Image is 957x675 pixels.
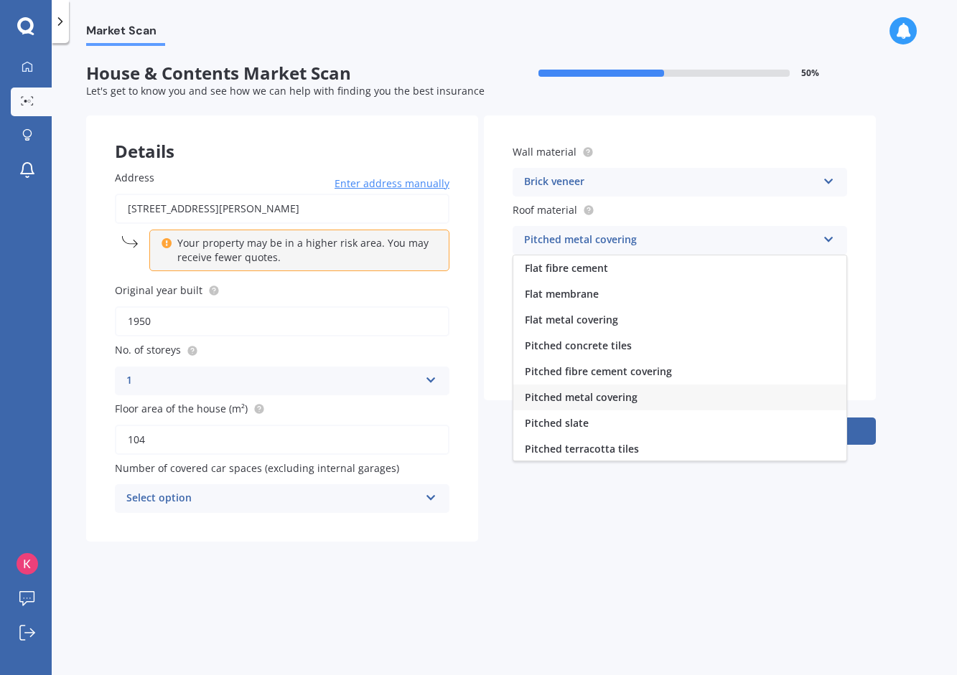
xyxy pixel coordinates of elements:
[86,63,481,84] span: House & Contents Market Scan
[525,313,618,326] span: Flat metal covering
[177,236,431,265] p: Your property may be in a higher risk area. You may receive fewer quotes.
[525,416,589,430] span: Pitched slate
[525,364,672,378] span: Pitched fibre cement covering
[17,553,38,575] img: ACg8ocJzVUFzfJt_qZAjLNhOxxSU16UwW_TJij6hcOyMzdYqV_7_W58=s96-c
[115,171,154,184] span: Address
[525,287,599,301] span: Flat membrane
[115,344,181,357] span: No. of storeys
[115,425,449,455] input: Enter floor area
[525,442,639,455] span: Pitched terracotta tiles
[335,176,449,191] span: Enter address manually
[86,115,478,159] div: Details
[86,84,485,98] span: Let's get to know you and see how we can help with finding you the best insurance
[525,339,632,352] span: Pitched concrete tiles
[115,283,202,297] span: Original year built
[524,174,817,191] div: Brick veneer
[115,461,399,475] span: Number of covered car spaces (excluding internal garages)
[115,194,449,224] input: Enter address
[524,232,817,249] div: Pitched metal covering
[513,203,577,217] span: Roof material
[126,490,419,507] div: Select option
[86,24,165,43] span: Market Scan
[115,306,449,336] input: Enter year
[525,261,608,275] span: Flat fibre cement
[115,402,248,415] span: Floor area of the house (m²)
[801,68,819,78] span: 50 %
[513,145,576,159] span: Wall material
[126,372,419,390] div: 1
[525,390,638,404] span: Pitched metal covering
